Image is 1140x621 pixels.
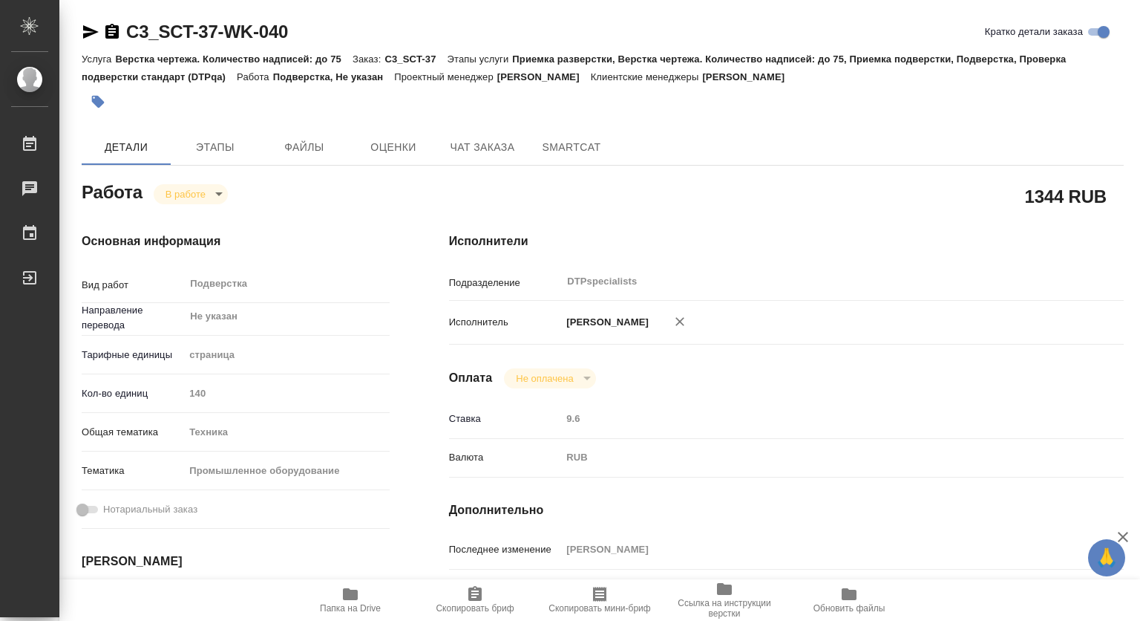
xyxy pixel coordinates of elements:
p: Работа [237,71,273,82]
p: Клиентские менеджеры [591,71,703,82]
span: Ссылка на инструкции верстки [671,598,778,619]
h4: Оплата [449,369,493,387]
button: В работе [161,188,210,201]
button: Скопировать ссылку для ЯМессенджера [82,23,99,41]
button: Скопировать мини-бриф [537,579,662,621]
span: Папка на Drive [320,603,381,614]
h4: Дополнительно [449,501,1124,519]
p: C3_SCT-37 [384,53,447,65]
button: Удалить исполнителя [664,305,696,338]
a: C3_SCT-37-WK-040 [126,22,288,42]
span: Детали [91,138,162,157]
p: [PERSON_NAME] [702,71,796,82]
p: Заказ: [353,53,384,65]
button: Скопировать ссылку [103,23,121,41]
div: страница [184,342,389,368]
div: RUB [561,445,1067,470]
span: Скопировать бриф [436,603,514,614]
span: Оценки [358,138,429,157]
p: Верстка чертежа. Количество надписей: до 75 [115,53,353,65]
textarea: переводы в папке ин [561,578,1067,603]
p: Услуга [82,53,115,65]
span: Скопировать мини-бриф [548,603,650,614]
div: Промышленное оборудование [184,458,389,484]
span: 🙏 [1094,542,1119,573]
p: Тарифные единицы [82,348,184,362]
span: Кратко детали заказа [985,25,1083,39]
h4: Исполнители [449,233,1124,250]
input: Пустое поле [561,408,1067,429]
button: Обновить файлы [787,579,911,621]
h2: 1344 RUB [1025,183,1107,209]
p: Приемка разверстки, Верстка чертежа. Количество надписей: до 75, Приемка подверстки, Подверстка, ... [82,53,1066,82]
p: Тематика [82,464,184,478]
p: Исполнитель [449,315,562,330]
input: Пустое поле [184,383,389,404]
p: Ставка [449,412,562,426]
p: Общая тематика [82,425,184,440]
p: Последнее изменение [449,542,562,557]
span: Этапы [180,138,251,157]
button: Скопировать бриф [413,579,537,621]
button: 🙏 [1088,539,1125,576]
p: Подверстка, Не указан [273,71,395,82]
div: Техника [184,420,389,445]
p: Направление перевода [82,303,184,333]
p: [PERSON_NAME] [497,71,591,82]
span: Обновить файлы [813,603,885,614]
h4: Основная информация [82,233,390,250]
div: В работе [504,368,595,388]
p: Кол-во единиц [82,386,184,401]
button: Добавить тэг [82,85,114,118]
span: SmartCat [536,138,607,157]
h2: Работа [82,178,142,204]
button: Папка на Drive [288,579,413,621]
h4: [PERSON_NAME] [82,553,390,570]
p: Валюта [449,450,562,465]
p: Подразделение [449,276,562,290]
p: Вид работ [82,278,184,293]
span: Чат заказа [447,138,518,157]
button: Ссылка на инструкции верстки [662,579,787,621]
p: Этапы услуги [448,53,513,65]
span: Нотариальный заказ [103,502,197,517]
span: Файлы [269,138,340,157]
p: Проектный менеджер [394,71,497,82]
input: Пустое поле [561,539,1067,560]
div: В работе [154,184,228,204]
button: Не оплачена [511,372,577,385]
p: [PERSON_NAME] [561,315,649,330]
